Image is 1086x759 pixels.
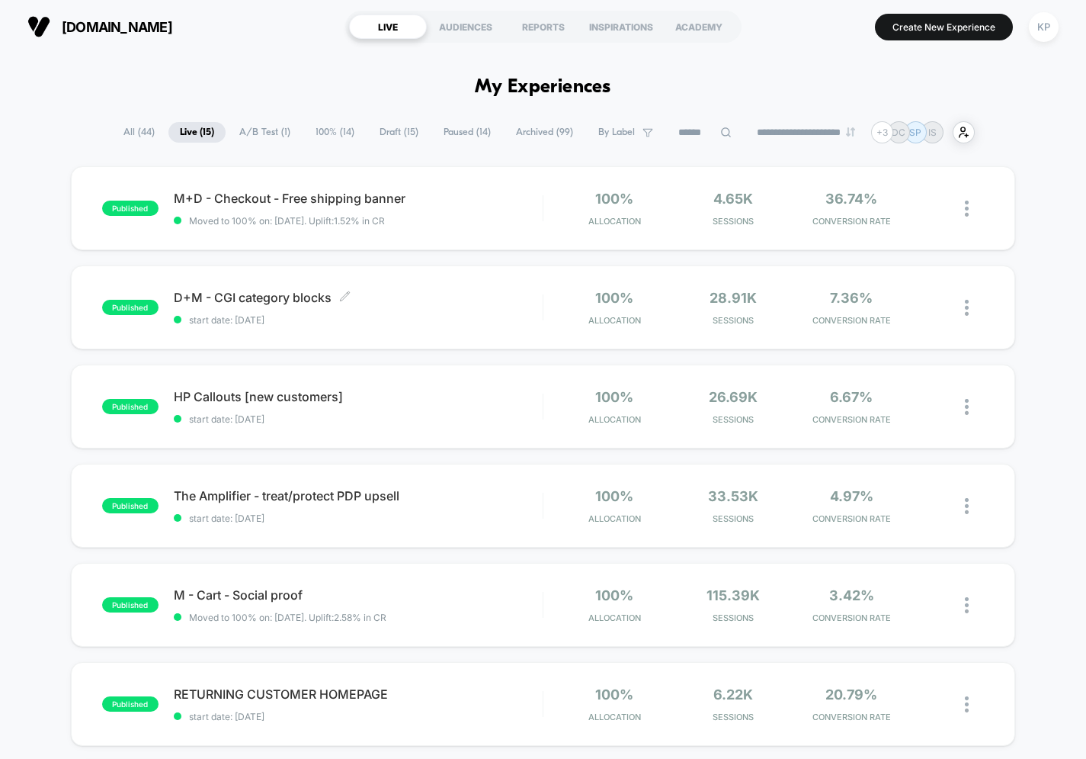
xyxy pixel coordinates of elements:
span: start date: [DATE] [174,413,543,425]
span: Sessions [678,613,789,623]
span: M+D - Checkout - Free shipping banner [174,191,543,206]
span: CONVERSION RATE [796,513,908,524]
span: M - Cart - Social proof [174,587,543,603]
img: end [846,127,855,137]
span: 100% ( 14 ) [304,122,366,143]
img: close [965,597,969,613]
span: Sessions [678,216,789,227]
span: published [102,201,159,216]
span: Allocation [588,414,641,425]
button: Create New Experience [875,14,1013,40]
span: Allocation [588,216,641,227]
span: Allocation [588,513,641,524]
span: 4.97% [830,488,873,504]
span: 100% [595,687,633,703]
span: 6.67% [830,389,873,405]
span: 20.79% [825,687,877,703]
div: INSPIRATIONS [582,14,660,39]
span: RETURNING CUSTOMER HOMEPAGE [174,687,543,702]
span: published [102,597,159,613]
button: KP [1024,11,1063,43]
span: published [102,399,159,414]
span: start date: [DATE] [174,314,543,326]
span: 100% [595,290,633,306]
img: close [965,399,969,415]
div: ACADEMY [660,14,738,39]
span: A/B Test ( 1 ) [228,122,302,143]
span: The Amplifier - treat/protect PDP upsell [174,488,543,503]
img: close [965,201,969,217]
span: All ( 44 ) [112,122,166,143]
span: 26.69k [709,389,758,405]
img: close [965,696,969,712]
span: published [102,696,159,712]
span: Paused ( 14 ) [432,122,502,143]
div: REPORTS [505,14,582,39]
span: Sessions [678,712,789,722]
div: AUDIENCES [427,14,505,39]
span: Allocation [588,712,641,722]
span: Moved to 100% on: [DATE] . Uplift: 1.52% in CR [189,215,385,227]
img: close [965,498,969,514]
p: SP [909,127,921,138]
span: CONVERSION RATE [796,613,908,623]
span: published [102,300,159,315]
div: LIVE [349,14,427,39]
span: Sessions [678,414,789,425]
h1: My Experiences [475,76,611,98]
span: Archived ( 99 ) [505,122,585,143]
span: published [102,498,159,513]
img: Visually logo [27,15,50,38]
span: Sessions [678,315,789,326]
p: DC [892,127,905,138]
div: + 3 [871,121,893,143]
span: Allocation [588,613,641,623]
span: 100% [595,191,633,207]
span: 7.36% [830,290,873,306]
span: 100% [595,389,633,405]
span: CONVERSION RATE [796,414,908,425]
span: CONVERSION RATE [796,712,908,722]
span: D+M - CGI category blocks [174,290,543,305]
span: start date: [DATE] [174,513,543,524]
img: close [965,300,969,316]
span: 33.53k [708,488,758,504]
span: 100% [595,488,633,504]
span: 28.91k [710,290,757,306]
span: HP Callouts [new customers] [174,389,543,404]
span: 115.39k [706,587,760,603]
span: Allocation [588,315,641,326]
span: CONVERSION RATE [796,216,908,227]
div: KP [1029,12,1059,42]
p: IS [928,127,937,138]
span: By Label [598,127,635,138]
span: 100% [595,587,633,603]
span: 6.22k [713,687,753,703]
span: CONVERSION RATE [796,315,908,326]
span: [DOMAIN_NAME] [62,19,172,35]
span: 4.65k [713,191,753,207]
span: start date: [DATE] [174,711,543,722]
span: Live ( 15 ) [168,122,226,143]
span: Moved to 100% on: [DATE] . Uplift: 2.58% in CR [189,612,386,623]
span: Sessions [678,513,789,524]
span: 36.74% [825,191,877,207]
span: Draft ( 15 ) [368,122,430,143]
span: 3.42% [829,587,874,603]
button: [DOMAIN_NAME] [23,14,177,39]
